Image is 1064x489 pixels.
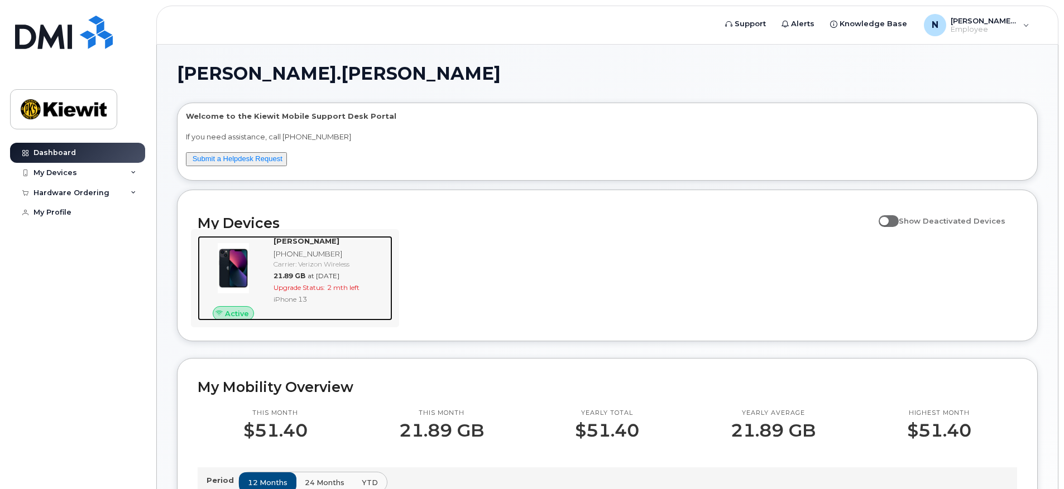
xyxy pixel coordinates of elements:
[399,420,484,440] p: 21.89 GB
[907,420,971,440] p: $51.40
[198,215,873,231] h2: My Devices
[274,272,305,280] span: 21.89 GB
[198,236,392,321] a: Active[PERSON_NAME][PHONE_NUMBER]Carrier: Verizon Wireless21.89 GBat [DATE]Upgrade Status:2 mth l...
[207,475,238,486] p: Period
[198,379,1017,395] h2: My Mobility Overview
[274,236,339,245] strong: [PERSON_NAME]
[879,210,888,219] input: Show Deactivated Devices
[193,154,282,163] a: Submit a Helpdesk Request
[225,308,249,319] span: Active
[274,283,325,292] span: Upgrade Status:
[731,409,816,418] p: Yearly average
[243,409,308,418] p: This month
[308,272,339,280] span: at [DATE]
[1015,440,1056,481] iframe: Messenger Launcher
[186,111,1029,122] p: Welcome to the Kiewit Mobile Support Desk Portal
[186,132,1029,142] p: If you need assistance, call [PHONE_NUMBER]
[399,409,484,418] p: This month
[243,420,308,440] p: $51.40
[186,152,287,166] button: Submit a Helpdesk Request
[207,241,260,295] img: image20231002-3703462-1ig824h.jpeg
[362,477,378,488] span: YTD
[305,477,344,488] span: 24 months
[907,409,971,418] p: Highest month
[899,216,1005,225] span: Show Deactivated Devices
[575,420,639,440] p: $51.40
[575,409,639,418] p: Yearly total
[274,294,388,304] div: iPhone 13
[274,259,388,269] div: Carrier: Verizon Wireless
[731,420,816,440] p: 21.89 GB
[274,249,388,259] div: [PHONE_NUMBER]
[177,65,501,82] span: [PERSON_NAME].[PERSON_NAME]
[327,283,360,292] span: 2 mth left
